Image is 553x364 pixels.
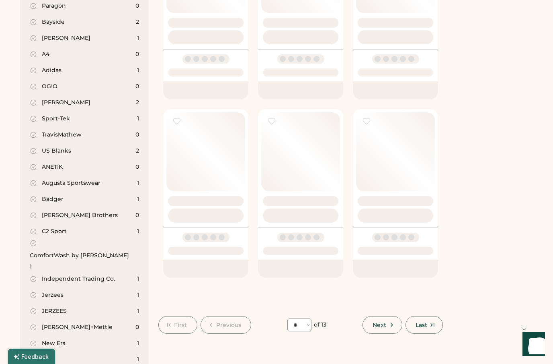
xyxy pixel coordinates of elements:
[135,2,139,10] div: 0
[42,323,113,331] div: [PERSON_NAME]+Mettle
[135,163,139,171] div: 0
[158,316,197,334] button: First
[42,291,63,299] div: Jerzees
[137,339,139,347] div: 1
[137,66,139,74] div: 1
[30,252,129,260] div: ComfortWash by [PERSON_NAME]
[363,316,402,334] button: Next
[515,328,549,362] iframe: Front Chat
[135,50,139,58] div: 0
[216,322,242,328] span: Previous
[42,34,90,42] div: [PERSON_NAME]
[42,50,52,58] div: A4
[137,356,139,364] div: 1
[42,275,115,283] div: Independent Trading Co.
[135,211,139,219] div: 0
[137,275,139,283] div: 1
[137,195,139,203] div: 1
[137,115,139,123] div: 1
[42,99,90,107] div: [PERSON_NAME]
[42,211,118,219] div: [PERSON_NAME] Brothers
[137,34,139,42] div: 1
[136,147,139,155] div: 2
[136,99,139,107] div: 2
[373,322,386,328] span: Next
[42,163,63,171] div: ANETIK
[136,18,139,26] div: 2
[42,179,100,187] div: Augusta Sportswear
[137,227,139,236] div: 1
[406,316,443,334] button: Last
[42,66,61,74] div: Adidas
[42,147,71,155] div: US Blanks
[42,195,63,203] div: Badger
[137,179,139,187] div: 1
[416,322,427,328] span: Last
[42,18,65,26] div: Bayside
[30,263,32,271] div: 1
[42,83,57,91] div: OGIO
[135,323,139,331] div: 0
[42,115,70,123] div: Sport-Tek
[174,322,187,328] span: First
[314,321,327,329] div: of 13
[42,339,66,347] div: New Era
[42,2,66,10] div: Paragon
[135,83,139,91] div: 0
[42,307,67,315] div: JERZEES
[135,131,139,139] div: 0
[42,227,67,236] div: C2 Sport
[42,131,82,139] div: TravisMathew
[137,291,139,299] div: 1
[201,316,252,334] button: Previous
[137,307,139,315] div: 1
